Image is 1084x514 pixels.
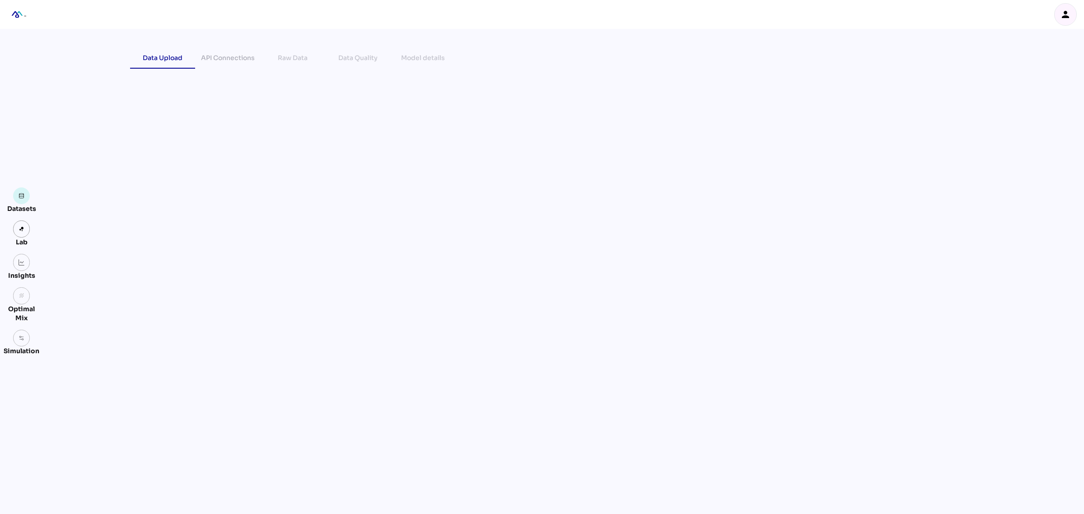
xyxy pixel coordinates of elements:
div: Simulation [4,346,39,355]
div: Raw Data [278,52,308,63]
i: grain [19,293,25,299]
div: Datasets [7,204,36,213]
div: API Connections [201,52,255,63]
img: data.svg [19,193,25,199]
img: settings.svg [19,335,25,341]
div: Optimal Mix [4,304,39,322]
img: lab.svg [19,226,25,232]
div: Insights [8,271,35,280]
div: Data Upload [143,52,182,63]
div: Lab [12,238,32,247]
div: Model details [401,52,445,63]
div: mediaROI [7,5,27,24]
div: Data Quality [338,52,378,63]
i: person [1060,9,1071,20]
img: graph.svg [19,259,25,266]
